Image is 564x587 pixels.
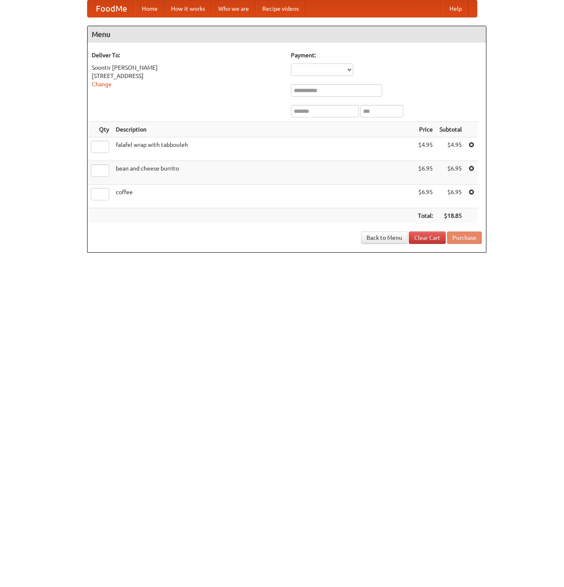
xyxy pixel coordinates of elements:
[88,122,112,137] th: Qty
[415,137,436,161] td: $4.95
[291,51,482,59] h5: Payment:
[436,185,465,208] td: $6.95
[88,26,486,43] h4: Menu
[447,231,482,244] button: Purchase
[436,161,465,185] td: $6.95
[112,137,415,161] td: falafel wrap with tabbouleh
[164,0,212,17] a: How it works
[443,0,469,17] a: Help
[92,51,283,59] h5: Deliver To:
[212,0,256,17] a: Who we are
[112,185,415,208] td: coffee
[112,161,415,185] td: bean and cheese burrito
[92,81,112,88] a: Change
[92,63,283,72] div: Soontir [PERSON_NAME]
[135,0,164,17] a: Home
[436,137,465,161] td: $4.95
[415,208,436,224] th: Total:
[415,185,436,208] td: $6.95
[361,231,408,244] a: Back to Menu
[436,208,465,224] th: $18.85
[436,122,465,137] th: Subtotal
[112,122,415,137] th: Description
[92,72,283,80] div: [STREET_ADDRESS]
[88,0,135,17] a: FoodMe
[415,122,436,137] th: Price
[415,161,436,185] td: $6.95
[256,0,305,17] a: Recipe videos
[409,231,446,244] a: Clear Cart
